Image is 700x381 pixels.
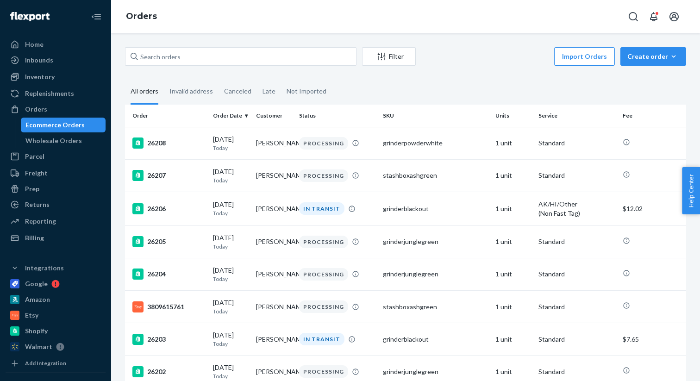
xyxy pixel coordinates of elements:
a: Reporting [6,214,106,229]
a: Google [6,276,106,291]
div: Inventory [25,72,55,81]
td: $7.65 [619,323,686,356]
div: 26203 [132,334,206,345]
ol: breadcrumbs [119,3,164,30]
div: All orders [131,79,158,105]
div: PROCESSING [299,300,348,313]
p: Today [213,243,249,250]
p: Standard [538,367,615,376]
input: Search orders [125,47,356,66]
th: Service [535,105,619,127]
p: AK/HI/Other [538,200,615,209]
div: 26202 [132,366,206,377]
a: Freight [6,166,106,181]
div: Parcel [25,152,44,161]
p: Today [213,209,249,217]
div: 26208 [132,137,206,149]
a: Amazon [6,292,106,307]
a: Orders [126,11,157,21]
div: Etsy [25,311,38,320]
th: Status [295,105,380,127]
div: Amazon [25,295,50,304]
a: Prep [6,181,106,196]
td: 1 unit [492,127,535,159]
div: Wholesale Orders [25,136,82,145]
p: Standard [538,171,615,180]
td: 1 unit [492,192,535,225]
a: Inbounds [6,53,106,68]
a: Etsy [6,308,106,323]
a: Ecommerce Orders [21,118,106,132]
button: Open notifications [644,7,663,26]
td: [PERSON_NAME] [252,291,295,323]
div: Filter [362,52,415,61]
td: 1 unit [492,323,535,356]
div: Ecommerce Orders [25,120,85,130]
th: Order [125,105,209,127]
div: (Non Fast Tag) [538,209,615,218]
button: Filter [362,47,416,66]
div: Returns [25,200,50,209]
a: Shopify [6,324,106,338]
td: [PERSON_NAME] [252,323,295,356]
p: Today [213,372,249,380]
div: Add Integration [25,359,66,367]
button: Help Center [682,167,700,214]
p: Standard [538,237,615,246]
div: stashboxashgreen [383,171,487,180]
div: Canceled [224,79,251,103]
button: Create order [620,47,686,66]
div: [DATE] [213,266,249,283]
a: Walmart [6,339,106,354]
p: Standard [538,335,615,344]
div: 26206 [132,203,206,214]
div: PROCESSING [299,169,348,182]
div: 3809615761 [132,301,206,312]
div: Invalid address [169,79,213,103]
div: grinderjunglegreen [383,269,487,279]
a: Returns [6,197,106,212]
div: grinderjunglegreen [383,237,487,246]
a: Inventory [6,69,106,84]
div: PROCESSING [299,236,348,248]
a: Add Integration [6,358,106,369]
div: grinderjunglegreen [383,367,487,376]
p: Standard [538,269,615,279]
div: [DATE] [213,331,249,348]
button: Close Navigation [87,7,106,26]
div: 26205 [132,236,206,247]
div: [DATE] [213,233,249,250]
div: PROCESSING [299,268,348,281]
div: 26204 [132,269,206,280]
div: Billing [25,233,44,243]
p: Today [213,340,249,348]
div: Home [25,40,44,49]
p: Standard [538,138,615,148]
div: Prep [25,184,39,194]
div: [DATE] [213,167,249,184]
div: Late [262,79,275,103]
div: [DATE] [213,363,249,380]
div: PROCESSING [299,365,348,378]
p: Today [213,275,249,283]
div: 26207 [132,170,206,181]
div: Integrations [25,263,64,273]
div: Freight [25,169,48,178]
th: Fee [619,105,686,127]
img: Flexport logo [10,12,50,21]
div: Shopify [25,326,48,336]
td: 1 unit [492,225,535,258]
td: [PERSON_NAME] [252,127,295,159]
a: Orders [6,102,106,117]
div: Orders [25,105,47,114]
td: [PERSON_NAME] [252,258,295,290]
div: IN TRANSIT [299,202,344,215]
p: Standard [538,302,615,312]
th: SKU [379,105,491,127]
a: Parcel [6,149,106,164]
td: 1 unit [492,258,535,290]
td: [PERSON_NAME] [252,192,295,225]
div: grinderblackout [383,335,487,344]
div: [DATE] [213,200,249,217]
button: Import Orders [554,47,615,66]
